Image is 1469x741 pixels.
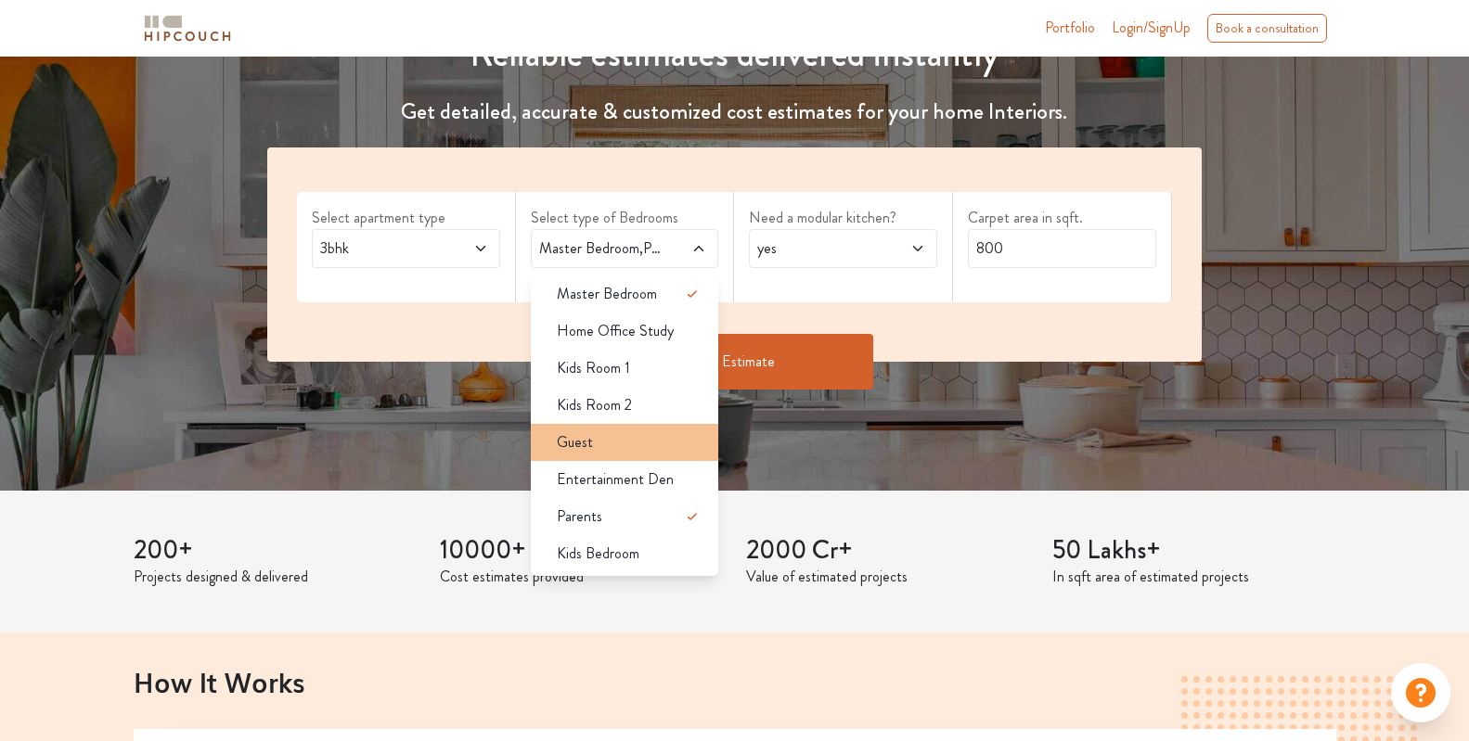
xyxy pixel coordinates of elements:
button: Get Estimate [595,334,873,390]
span: Kids Room 1 [557,357,630,379]
span: logo-horizontal.svg [141,7,234,49]
h3: 10000+ [440,535,724,567]
span: Parents [557,505,602,528]
div: select 1 more room(s) [531,268,719,287]
span: Kids Bedroom [557,543,639,565]
p: Projects designed & delivered [134,566,418,588]
label: Carpet area in sqft. [968,207,1156,229]
label: Need a modular kitchen? [749,207,937,229]
span: Home Office Study [557,320,674,342]
span: Guest [557,431,593,454]
div: Book a consultation [1207,14,1327,43]
span: Master Bedroom [557,283,657,305]
h2: How It Works [134,666,1336,697]
a: Portfolio [1045,17,1095,39]
span: Master Bedroom,Parents [535,237,664,260]
p: Cost estimates provided [440,566,724,588]
span: yes [754,237,883,260]
p: In sqft area of estimated projects [1052,566,1336,588]
input: Enter area sqft [968,229,1156,268]
span: Login/SignUp [1112,17,1191,38]
p: Value of estimated projects [746,566,1030,588]
img: logo-horizontal.svg [141,12,234,45]
label: Select type of Bedrooms [531,207,719,229]
h3: 50 Lakhs+ [1052,535,1336,567]
h1: Reliable estimates delivered instantly [256,32,1213,76]
h3: 2000 Cr+ [746,535,1030,567]
span: 3bhk [316,237,445,260]
span: Entertainment Den [557,468,674,491]
h4: Get detailed, accurate & customized cost estimates for your home Interiors. [256,98,1213,125]
label: Select apartment type [312,207,500,229]
h3: 200+ [134,535,418,567]
span: Kids Room 2 [557,394,632,416]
